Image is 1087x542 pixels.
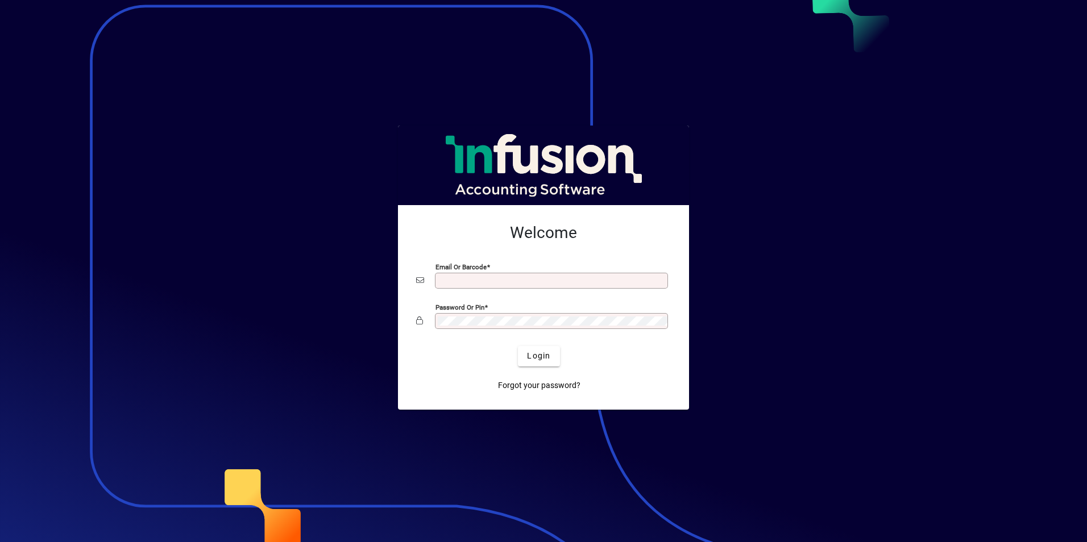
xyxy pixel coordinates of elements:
span: Login [527,350,550,362]
button: Login [518,346,559,366]
h2: Welcome [416,223,671,243]
mat-label: Password or Pin [435,303,484,311]
mat-label: Email or Barcode [435,262,487,270]
a: Forgot your password? [493,376,585,396]
span: Forgot your password? [498,380,580,391]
